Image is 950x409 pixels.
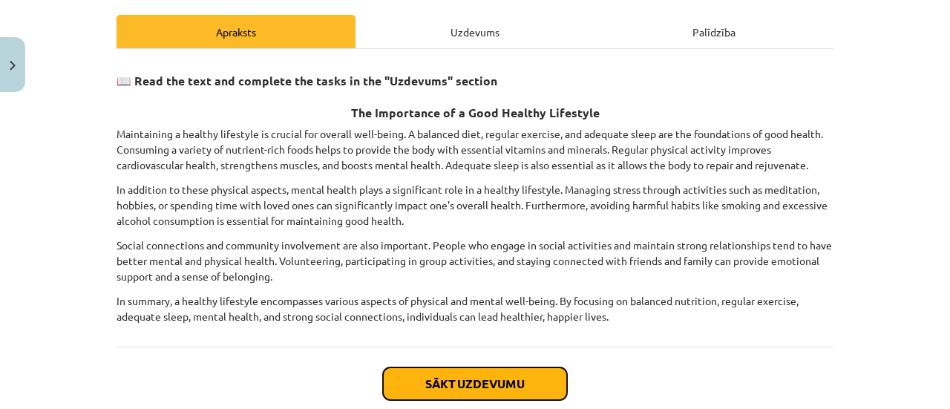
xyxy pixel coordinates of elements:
p: In addition to these physical aspects, mental health plays a significant role in a healthy lifest... [117,182,833,229]
strong: 📖 Read the text and complete the tasks in the "Uzdevums" section [117,73,497,88]
p: Maintaining a healthy lifestyle is crucial for overall well-being. A balanced diet, regular exerc... [117,126,833,173]
div: Palīdzība [594,15,833,48]
strong: The Importance of a Good Healthy Lifestyle [351,105,600,120]
div: Apraksts [117,15,356,48]
img: icon-close-lesson-0947bae3869378f0d4975bcd49f059093ad1ed9edebbc8119c70593378902aed.svg [10,61,16,71]
p: In summary, a healthy lifestyle encompasses various aspects of physical and mental well-being. By... [117,293,833,324]
p: Social connections and community involvement are also important. People who engage in social acti... [117,238,833,284]
div: Uzdevums [356,15,594,48]
button: Sākt uzdevumu [383,367,567,400]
